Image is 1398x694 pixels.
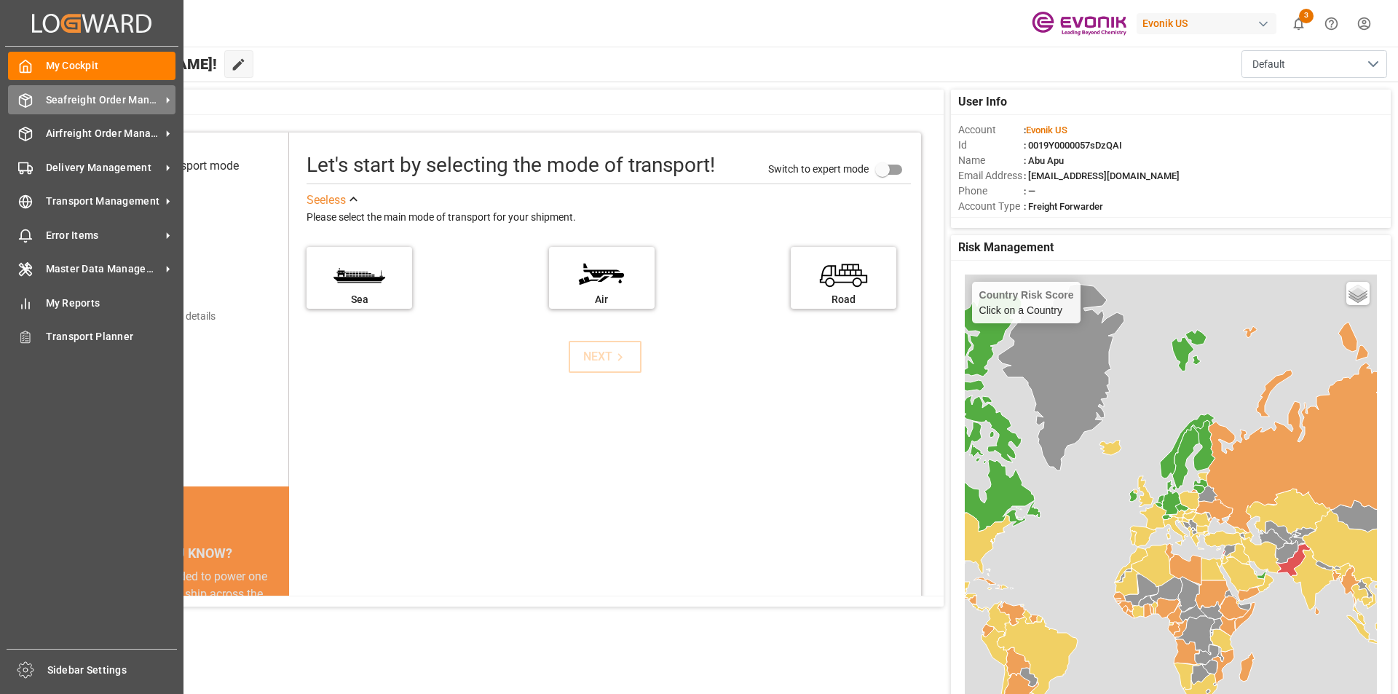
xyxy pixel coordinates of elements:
[46,126,161,141] span: Airfreight Order Management
[1032,11,1126,36] img: Evonik-brand-mark-Deep-Purple-RGB.jpeg_1700498283.jpeg
[1315,7,1348,40] button: Help Center
[46,194,161,209] span: Transport Management
[1024,125,1067,135] span: :
[1299,9,1314,23] span: 3
[1024,140,1122,151] span: : 0019Y0000057sDzQAI
[1137,9,1282,37] button: Evonik US
[1026,125,1067,135] span: Evonik US
[269,568,289,690] button: next slide / item
[958,184,1024,199] span: Phone
[958,239,1054,256] span: Risk Management
[958,122,1024,138] span: Account
[47,663,178,678] span: Sidebar Settings
[556,292,647,307] div: Air
[1137,13,1276,34] div: Evonik US
[979,289,1074,301] h4: Country Risk Score
[1024,155,1064,166] span: : Abu Apu
[46,58,176,74] span: My Cockpit
[46,92,161,108] span: Seafreight Order Management
[1024,201,1103,212] span: : Freight Forwarder
[958,93,1007,111] span: User Info
[96,568,272,673] div: The energy needed to power one large container ship across the ocean in a single day is the same ...
[307,150,715,181] div: Let's start by selecting the mode of transport!
[1346,282,1370,305] a: Layers
[46,329,176,344] span: Transport Planner
[307,192,346,209] div: See less
[8,52,175,80] a: My Cockpit
[46,160,161,176] span: Delivery Management
[307,209,911,226] div: Please select the main mode of transport for your shipment.
[60,50,217,78] span: Hello [PERSON_NAME]!
[569,341,641,373] button: NEXT
[1282,7,1315,40] button: show 3 new notifications
[1252,57,1285,72] span: Default
[46,261,161,277] span: Master Data Management
[8,288,175,317] a: My Reports
[46,296,176,311] span: My Reports
[958,153,1024,168] span: Name
[46,228,161,243] span: Error Items
[798,292,889,307] div: Road
[79,537,289,568] div: DID YOU KNOW?
[958,138,1024,153] span: Id
[314,292,405,307] div: Sea
[1024,170,1180,181] span: : [EMAIL_ADDRESS][DOMAIN_NAME]
[768,162,869,174] span: Switch to expert mode
[8,323,175,351] a: Transport Planner
[958,199,1024,214] span: Account Type
[1024,186,1035,197] span: : —
[958,168,1024,184] span: Email Address
[583,348,628,366] div: NEXT
[1241,50,1387,78] button: open menu
[979,289,1074,316] div: Click on a Country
